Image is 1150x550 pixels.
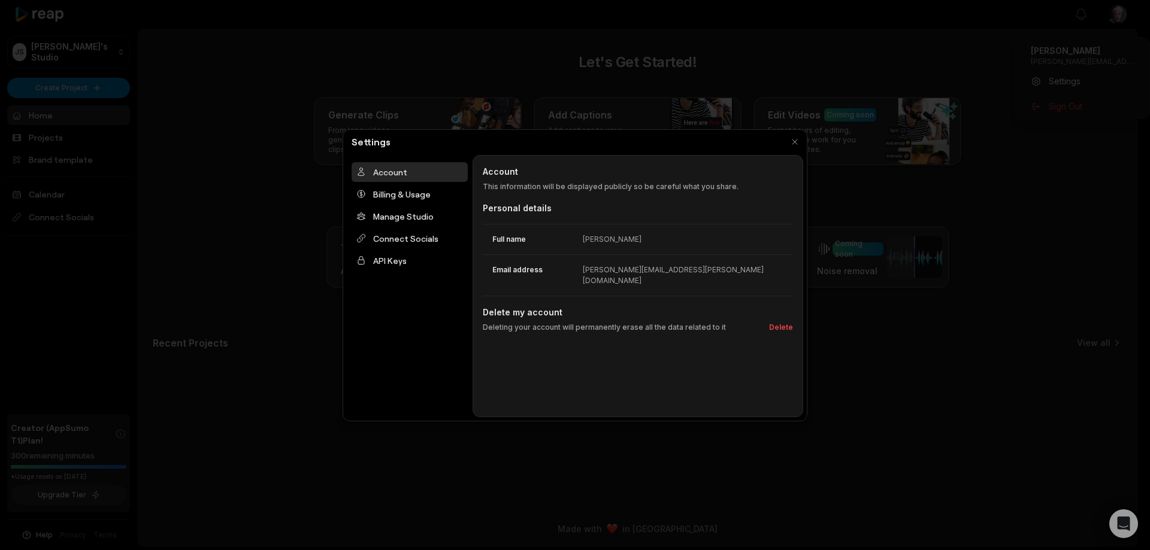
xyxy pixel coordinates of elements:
h2: Delete my account [483,306,793,318]
div: Billing & Usage [352,184,468,204]
div: API Keys [352,251,468,271]
div: Manage Studio [352,206,468,226]
h2: Settings [347,135,395,149]
p: Deleting your account will permanently erase all the data related to it [483,322,726,333]
div: [PERSON_NAME] [583,234,641,245]
dt: Email address [483,265,583,286]
p: This information will be displayed publicly so be careful what you share. [483,181,793,192]
div: Personal details [483,202,793,214]
dt: Full name [483,234,583,245]
div: [PERSON_NAME][EMAIL_ADDRESS][PERSON_NAME][DOMAIN_NAME] [583,265,793,286]
h2: Account [483,165,793,178]
div: Account [352,162,468,182]
button: Delete [764,322,793,333]
div: Connect Socials [352,229,468,248]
